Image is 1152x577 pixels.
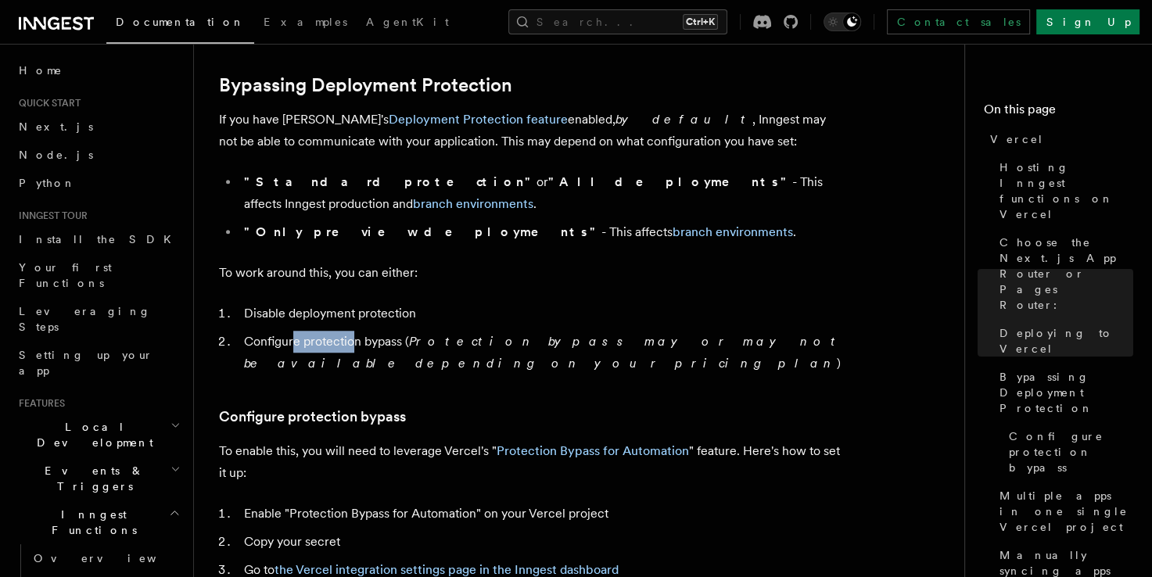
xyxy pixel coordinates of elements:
a: Install the SDK [13,225,184,253]
span: Setting up your app [19,349,153,377]
a: Contact sales [887,9,1030,34]
a: AgentKit [357,5,458,42]
a: Multiple apps in one single Vercel project [993,482,1133,541]
a: the Vercel integration settings page in the Inngest dashboard [275,562,619,577]
span: Bypassing Deployment Protection [999,369,1133,416]
a: Setting up your app [13,341,184,385]
a: Python [13,169,184,197]
a: Protection Bypass for Automation [497,443,689,458]
span: Inngest tour [13,210,88,222]
a: Bypassing Deployment Protection [219,74,512,96]
span: AgentKit [366,16,449,28]
strong: "Only preview deployments" [244,224,601,239]
em: Protection bypass may or may not be available depending on your pricing plan [244,334,842,371]
a: Deploying to Vercel [993,319,1133,363]
li: Enable "Protection Bypass for Automation" on your Vercel project [239,503,845,525]
span: Overview [34,552,195,564]
p: To enable this, you will need to leverage Vercel's " " feature. Here's how to set it up: [219,440,845,484]
a: Documentation [106,5,254,44]
strong: "All deployments" [548,174,792,189]
span: Choose the Next.js App Router or Pages Router: [999,235,1133,313]
button: Local Development [13,413,184,457]
span: Deploying to Vercel [999,325,1133,357]
span: Leveraging Steps [19,305,151,333]
span: Configure protection bypass [1009,428,1133,475]
span: Hosting Inngest functions on Vercel [999,159,1133,222]
span: Documentation [116,16,245,28]
a: Sign Up [1036,9,1139,34]
span: Multiple apps in one single Vercel project [999,488,1133,535]
h4: On this page [984,100,1133,125]
span: Next.js [19,120,93,133]
li: Configure protection bypass ( ) [239,331,845,375]
a: Next.js [13,113,184,141]
span: Your first Functions [19,261,112,289]
span: Local Development [13,419,170,450]
li: Copy your secret [239,531,845,553]
a: Leveraging Steps [13,297,184,341]
a: Hosting Inngest functions on Vercel [993,153,1133,228]
span: Python [19,177,76,189]
p: If you have [PERSON_NAME]'s enabled, , Inngest may not be able to communicate with your applicati... [219,109,845,152]
button: Search...Ctrl+K [508,9,727,34]
span: Node.js [19,149,93,161]
button: Events & Triggers [13,457,184,500]
li: - This affects . [239,221,845,243]
span: Home [19,63,63,78]
a: Your first Functions [13,253,184,297]
li: or - This affects Inngest production and . [239,171,845,215]
button: Toggle dark mode [824,13,861,31]
a: Node.js [13,141,184,169]
span: Inngest Functions [13,507,169,538]
a: branch environments [413,196,533,211]
a: branch environments [673,224,793,239]
button: Inngest Functions [13,500,184,544]
a: Deployment Protection feature [389,112,568,127]
em: by default [615,112,752,127]
kbd: Ctrl+K [683,14,718,30]
a: Choose the Next.js App Router or Pages Router: [993,228,1133,319]
a: Overview [27,544,184,572]
a: Examples [254,5,357,42]
span: Examples [264,16,347,28]
span: Features [13,397,65,410]
a: Configure protection bypass [1003,422,1133,482]
span: Quick start [13,97,81,109]
span: Install the SDK [19,233,181,245]
li: Disable deployment protection [239,303,845,324]
span: Vercel [990,131,1044,147]
span: Events & Triggers [13,463,170,494]
a: Bypassing Deployment Protection [993,363,1133,422]
a: Configure protection bypass [219,406,406,428]
strong: "Standard protection" [244,174,537,189]
a: Vercel [984,125,1133,153]
a: Home [13,56,184,84]
p: To work around this, you can either: [219,262,845,284]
